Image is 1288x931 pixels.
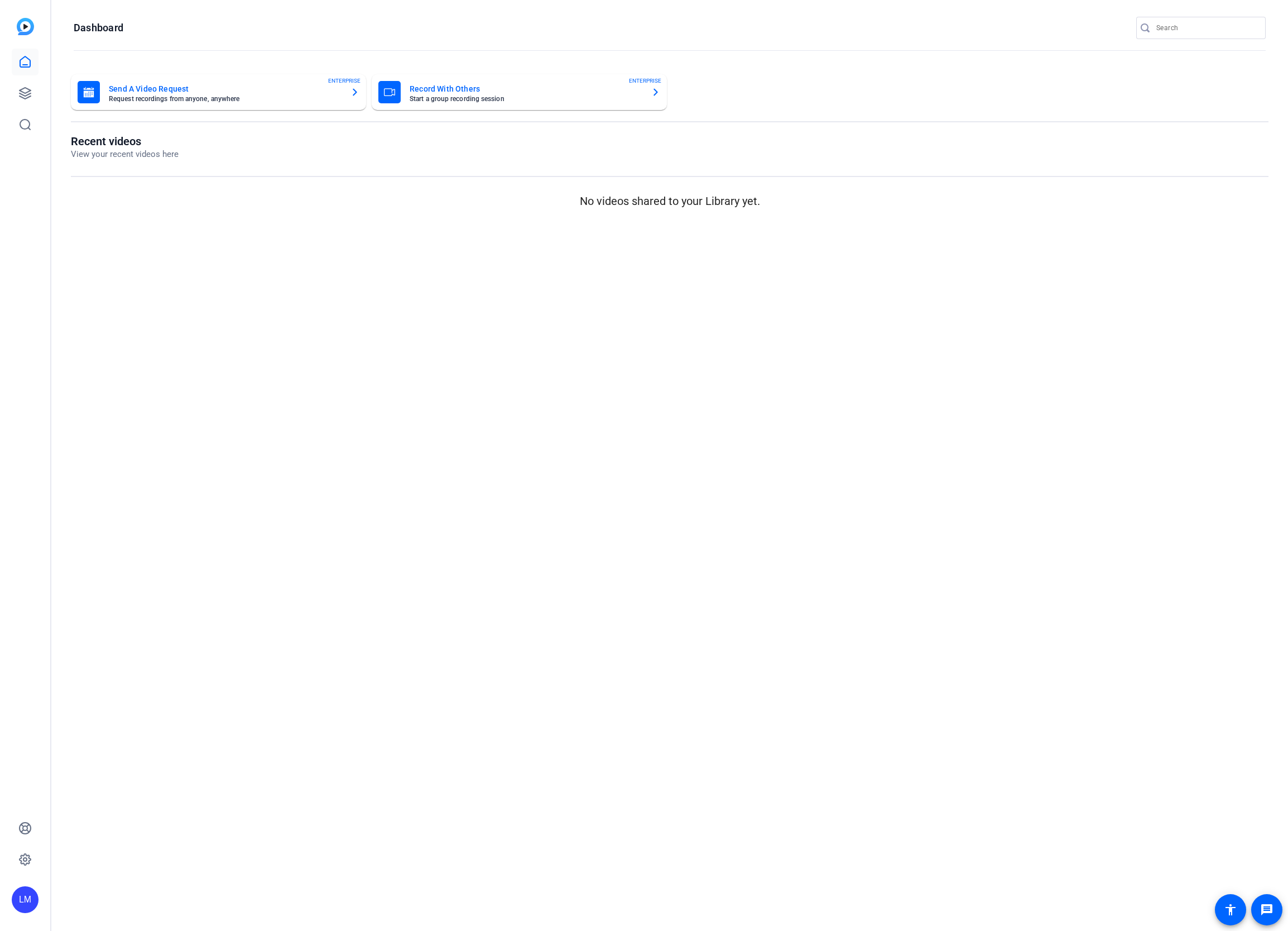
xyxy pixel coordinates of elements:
mat-card-title: Send A Video Request [109,82,342,96]
button: Send A Video RequestRequest recordings from anyone, anywhereENTERPRISE [71,74,366,110]
p: No videos shared to your Library yet. [71,193,1268,209]
mat-card-subtitle: Start a group recording session [410,96,642,102]
mat-icon: message [1260,903,1273,916]
h1: Recent videos [71,135,179,148]
mat-card-title: Record With Others [410,82,642,96]
mat-card-subtitle: Request recordings from anyone, anywhere [109,96,342,102]
h1: Dashboard [74,21,123,35]
mat-icon: accessibility [1224,903,1237,916]
input: Search [1156,21,1257,35]
button: Record With OthersStart a group recording sessionENTERPRISE [372,74,667,110]
span: ENTERPRISE [328,77,361,85]
p: View your recent videos here [71,148,179,161]
img: blue-gradient.svg [17,18,34,35]
div: LM [12,886,39,913]
span: ENTERPRISE [629,77,661,85]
